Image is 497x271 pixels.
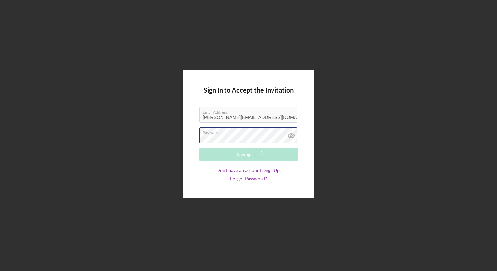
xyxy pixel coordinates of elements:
[216,168,281,173] a: Don't have an account? Sign Up.
[237,148,250,161] div: Saving
[204,86,294,94] h4: Sign In to Accept the Invitation
[230,176,267,181] a: Forgot Password?
[203,128,297,135] label: Password
[199,148,298,161] button: Saving
[203,107,297,115] label: Email Address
